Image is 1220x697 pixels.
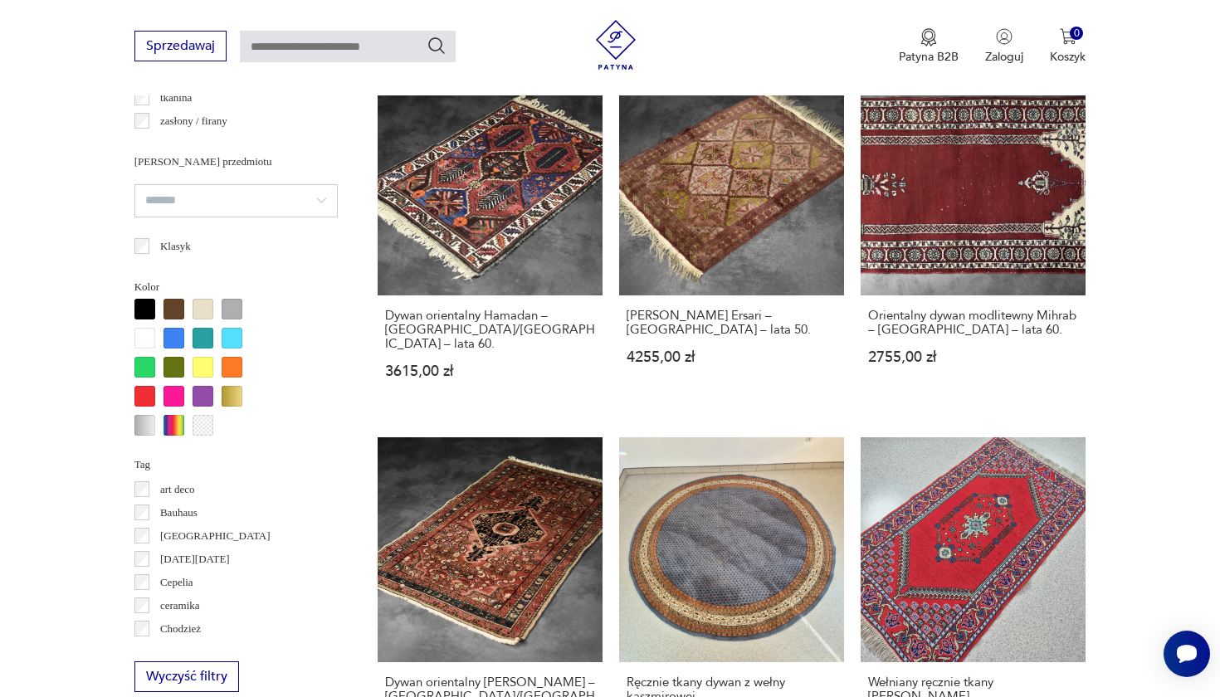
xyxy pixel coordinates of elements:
p: Klasyk [160,237,191,256]
p: Chodzież [160,620,201,638]
button: Wyczyść filtry [134,661,239,692]
button: 0Koszyk [1050,28,1086,65]
p: 4255,00 zł [627,350,837,364]
p: Koszyk [1050,49,1086,65]
button: Zaloguj [985,28,1023,65]
p: [DATE][DATE] [160,550,230,568]
img: Ikonka użytkownika [996,28,1013,45]
p: Tag [134,456,338,474]
h3: Dywan orientalny Hamadan – [GEOGRAPHIC_DATA]/[GEOGRAPHIC_DATA] – lata 60. [385,309,595,351]
img: Ikona medalu [920,28,937,46]
a: Dywan orientalny Hamadan – Persja/Iran – lata 60.Dywan orientalny Hamadan – [GEOGRAPHIC_DATA]/[GE... [378,70,603,410]
p: [GEOGRAPHIC_DATA] [160,527,271,545]
p: Kolor [134,278,338,296]
a: Ikona medaluPatyna B2B [899,28,959,65]
button: Szukaj [427,36,447,56]
p: Ćmielów [160,643,200,661]
p: Bauhaus [160,504,198,522]
a: Sprzedawaj [134,41,227,53]
p: 2755,00 zł [868,350,1078,364]
p: zasłony / firany [160,112,227,130]
p: tkanina [160,89,192,107]
p: [PERSON_NAME] przedmiotu [134,153,338,171]
button: Patyna B2B [899,28,959,65]
a: Dywan turkmeński Ersari – Afganistan – lata 50.[PERSON_NAME] Ersari – [GEOGRAPHIC_DATA] – lata 50... [619,70,844,410]
p: ceramika [160,597,200,615]
a: Orientalny dywan modlitewny Mihrab – Pakistan – lata 60.Orientalny dywan modlitewny Mihrab – [GEO... [861,70,1086,410]
p: Cepelia [160,573,193,592]
h3: [PERSON_NAME] Ersari – [GEOGRAPHIC_DATA] – lata 50. [627,309,837,337]
p: 3615,00 zł [385,364,595,378]
img: Patyna - sklep z meblami i dekoracjami vintage [591,20,641,70]
h3: Orientalny dywan modlitewny Mihrab – [GEOGRAPHIC_DATA] – lata 60. [868,309,1078,337]
img: Ikona koszyka [1060,28,1076,45]
p: art deco [160,480,195,499]
div: 0 [1070,27,1084,41]
button: Sprzedawaj [134,31,227,61]
iframe: Smartsupp widget button [1164,631,1210,677]
p: Zaloguj [985,49,1023,65]
p: Patyna B2B [899,49,959,65]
